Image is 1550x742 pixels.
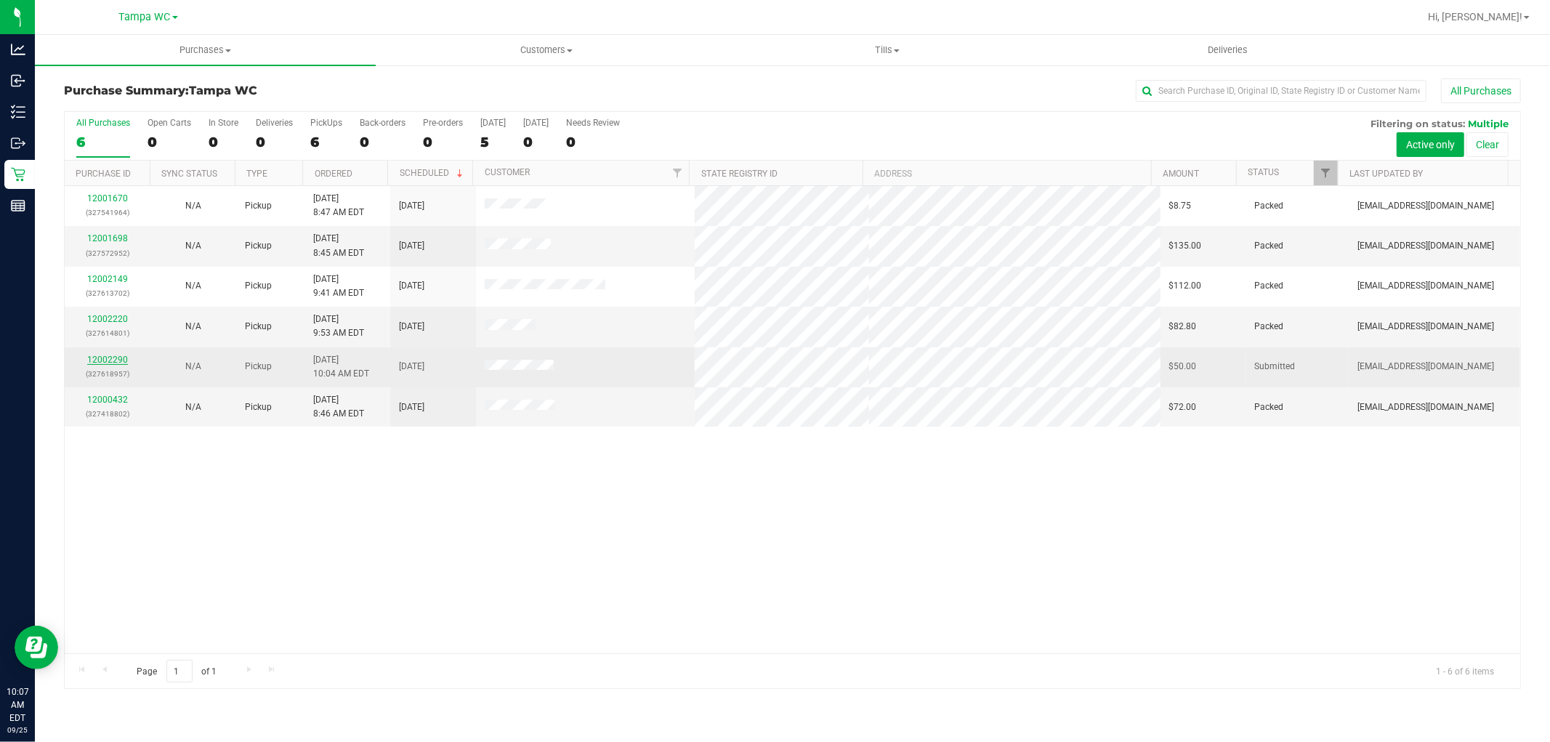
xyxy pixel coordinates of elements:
p: (327572952) [73,246,142,260]
p: (327541964) [73,206,142,219]
a: Customers [376,35,717,65]
span: [DATE] [399,400,424,414]
h3: Purchase Summary: [64,84,549,97]
span: $112.00 [1169,279,1202,293]
span: [EMAIL_ADDRESS][DOMAIN_NAME] [1357,320,1494,334]
a: Last Updated By [1350,169,1424,179]
inline-svg: Reports [11,198,25,213]
a: Status [1248,167,1279,177]
div: [DATE] [523,118,549,128]
p: 10:07 AM EDT [7,685,28,725]
inline-svg: Retail [11,167,25,182]
span: Pickup [245,320,272,334]
a: Amount [1163,169,1199,179]
span: Not Applicable [185,402,201,412]
a: Type [246,169,267,179]
span: $8.75 [1169,199,1192,213]
span: [EMAIL_ADDRESS][DOMAIN_NAME] [1357,360,1494,374]
a: 12001698 [87,233,128,243]
p: (327418802) [73,407,142,421]
span: [DATE] [399,279,424,293]
div: Back-orders [360,118,405,128]
p: 09/25 [7,725,28,735]
span: Pickup [245,360,272,374]
span: Packed [1255,199,1284,213]
a: 12002220 [87,314,128,324]
div: 0 [360,134,405,150]
span: [DATE] 8:46 AM EDT [313,393,364,421]
inline-svg: Analytics [11,42,25,57]
span: [DATE] 9:41 AM EDT [313,273,364,300]
span: Not Applicable [185,241,201,251]
div: 0 [209,134,238,150]
inline-svg: Inbound [11,73,25,88]
span: Pickup [245,199,272,213]
span: Pickup [245,279,272,293]
a: Tills [717,35,1057,65]
input: 1 [166,660,193,682]
div: All Purchases [76,118,130,128]
span: [DATE] 10:04 AM EDT [313,353,369,381]
a: Customer [485,167,530,177]
span: Packed [1255,400,1284,414]
span: Packed [1255,320,1284,334]
a: 12002290 [87,355,128,365]
a: Purchase ID [76,169,131,179]
div: Deliveries [256,118,293,128]
a: Sync Status [161,169,217,179]
div: 0 [566,134,620,150]
inline-svg: Outbound [11,136,25,150]
div: In Store [209,118,238,128]
div: 0 [148,134,191,150]
span: Not Applicable [185,281,201,291]
button: N/A [185,279,201,293]
input: Search Purchase ID, Original ID, State Registry ID or Customer Name... [1136,80,1426,102]
iframe: Resource center [15,626,58,669]
span: [DATE] [399,199,424,213]
span: Pickup [245,239,272,253]
span: [DATE] 8:45 AM EDT [313,232,364,259]
span: Tampa WC [189,84,257,97]
a: 12000432 [87,395,128,405]
a: State Registry ID [701,169,778,179]
span: [DATE] 8:47 AM EDT [313,192,364,219]
span: [DATE] [399,239,424,253]
span: Deliveries [1188,44,1267,57]
span: 1 - 6 of 6 items [1424,660,1506,682]
span: [DATE] [399,320,424,334]
button: N/A [185,400,201,414]
a: Scheduled [400,168,466,178]
th: Address [863,161,1151,186]
p: (327614801) [73,326,142,340]
div: 0 [423,134,463,150]
a: 12001670 [87,193,128,203]
a: 12002149 [87,274,128,284]
span: [EMAIL_ADDRESS][DOMAIN_NAME] [1357,199,1494,213]
span: $50.00 [1169,360,1197,374]
a: Filter [1314,161,1338,185]
a: Filter [665,161,689,185]
span: Submitted [1255,360,1296,374]
button: N/A [185,239,201,253]
div: 5 [480,134,506,150]
span: Multiple [1468,118,1509,129]
button: N/A [185,199,201,213]
span: Not Applicable [185,321,201,331]
button: Clear [1466,132,1509,157]
span: [EMAIL_ADDRESS][DOMAIN_NAME] [1357,239,1494,253]
span: $82.80 [1169,320,1197,334]
div: PickUps [310,118,342,128]
span: Not Applicable [185,361,201,371]
a: Deliveries [1057,35,1398,65]
span: Purchases [35,44,376,57]
span: Hi, [PERSON_NAME]! [1428,11,1522,23]
span: [DATE] [399,360,424,374]
span: Tills [717,44,1057,57]
span: $72.00 [1169,400,1197,414]
span: [EMAIL_ADDRESS][DOMAIN_NAME] [1357,400,1494,414]
button: Active only [1397,132,1464,157]
a: Purchases [35,35,376,65]
span: Filtering on status: [1371,118,1465,129]
span: Customers [376,44,716,57]
span: [DATE] 9:53 AM EDT [313,312,364,340]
